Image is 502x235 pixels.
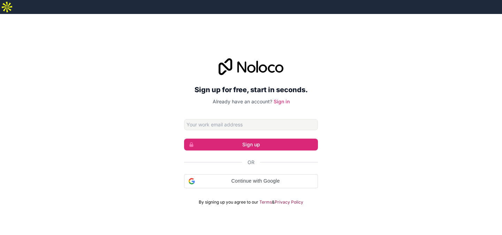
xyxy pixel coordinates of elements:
a: Sign in [274,98,290,104]
span: Already have an account? [213,98,272,104]
h2: Sign up for free, start in seconds. [184,83,318,96]
span: Or [248,159,254,166]
div: Continue with Google [184,174,318,188]
button: Sign up [184,139,318,150]
span: By signing up you agree to our [199,199,258,205]
input: Email address [184,119,318,130]
span: & [272,199,275,205]
span: Continue with Google [198,177,313,185]
a: Privacy Policy [275,199,303,205]
a: Terms [259,199,272,205]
